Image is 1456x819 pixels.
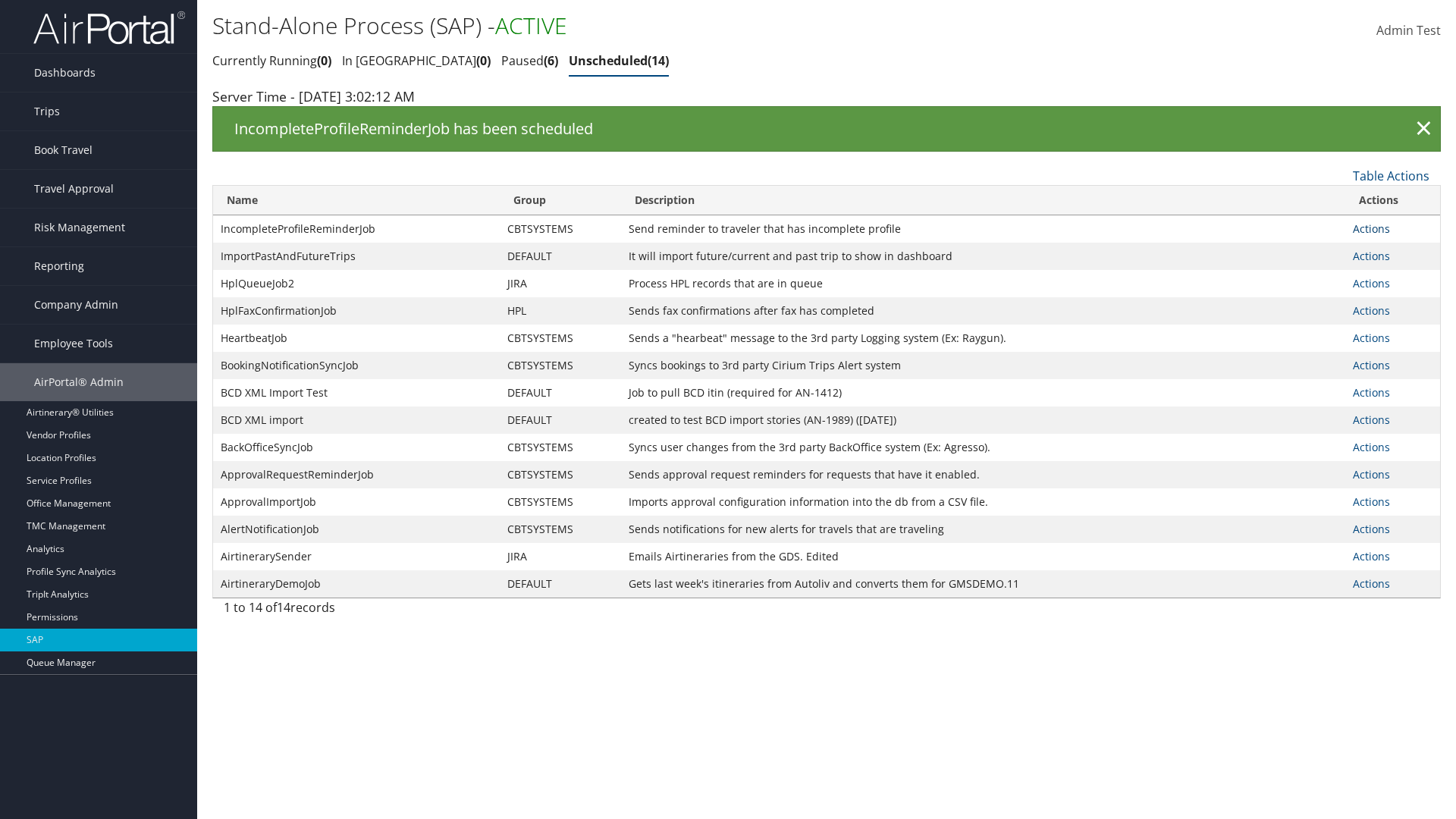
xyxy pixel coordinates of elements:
[213,516,500,543] td: AlertNotificationJob
[1353,385,1390,400] a: Actions
[621,186,1346,215] th: Description
[500,461,621,488] td: CBTSYSTEMS
[500,516,621,543] td: CBTSYSTEMS
[500,215,621,243] td: CBTSYSTEMS
[213,406,500,434] td: BCD XML import
[213,379,500,406] td: BCD XML Import Test
[212,86,1441,106] div: Server Time - [DATE] 3:02:12 AM
[1410,114,1437,144] a: ×
[33,10,185,45] img: airportal-logo.png
[621,243,1346,270] td: It will import future/current and past trip to show in dashboard
[213,570,500,598] td: AirtineraryDemoJob
[1353,249,1390,263] a: Actions
[621,488,1346,516] td: Imports approval configuration information into the db from a CSV file.
[213,543,500,570] td: AirtinerarySender
[1353,576,1390,591] a: Actions
[213,243,500,270] td: ImportPastAndFutureTrips
[213,297,500,325] td: HplFaxConfirmationJob
[569,52,669,69] a: Unscheduled14
[317,52,331,69] span: 0
[621,270,1346,297] td: Process HPL records that are in queue
[34,286,118,324] span: Company Admin
[1353,494,1390,509] a: Actions
[1353,440,1390,454] a: Actions
[213,352,500,379] td: BookingNotificationSyncJob
[34,54,96,92] span: Dashboards
[1353,467,1390,482] a: Actions
[34,325,113,362] span: Employee Tools
[500,570,621,598] td: DEFAULT
[500,270,621,297] td: JIRA
[213,186,500,215] th: Name: activate to sort column ascending
[621,215,1346,243] td: Send reminder to traveler that has incomplete profile
[621,352,1346,379] td: Syncs bookings to 3rd party Cirium Trips Alert system
[213,325,500,352] td: HeartbeatJob
[213,215,500,243] td: IncompleteProfileReminderJob
[212,106,1441,152] div: IncompleteProfileReminderJob has been scheduled
[1353,413,1390,427] a: Actions
[621,570,1346,598] td: Gets last week's itineraries from Autoliv and converts them for GMSDEMO.11
[213,488,500,516] td: ApprovalImportJob
[500,379,621,406] td: DEFAULT
[212,52,331,69] a: Currently Running0
[34,247,84,285] span: Reporting
[621,406,1346,434] td: created to test BCD import stories (AN-1989) ([DATE])
[500,352,621,379] td: CBTSYSTEMS
[500,406,621,434] td: DEFAULT
[495,10,567,41] span: ACTIVE
[1345,186,1440,215] th: Actions
[621,516,1346,543] td: Sends notifications for new alerts for travels that are traveling
[1353,303,1390,318] a: Actions
[500,297,621,325] td: HPL
[621,379,1346,406] td: Job to pull BCD itin (required for AN-1412)
[34,363,124,401] span: AirPortal® Admin
[648,52,669,69] span: 14
[34,170,114,208] span: Travel Approval
[500,488,621,516] td: CBTSYSTEMS
[1353,331,1390,345] a: Actions
[476,52,491,69] span: 0
[500,543,621,570] td: JIRA
[1353,168,1429,184] a: Table Actions
[212,10,1031,42] h1: Stand-Alone Process (SAP) -
[621,325,1346,352] td: Sends a "hearbeat" message to the 3rd party Logging system (Ex: Raygun).
[621,434,1346,461] td: Syncs user changes from the 3rd party BackOffice system (Ex: Agresso).
[213,434,500,461] td: BackOfficeSyncJob
[500,325,621,352] td: CBTSYSTEMS
[1353,522,1390,536] a: Actions
[224,598,508,624] div: 1 to 14 of records
[34,131,93,169] span: Book Travel
[1353,221,1390,236] a: Actions
[500,243,621,270] td: DEFAULT
[1353,358,1390,372] a: Actions
[213,270,500,297] td: HplQueueJob2
[34,209,125,246] span: Risk Management
[500,434,621,461] td: CBTSYSTEMS
[621,461,1346,488] td: Sends approval request reminders for requests that have it enabled.
[621,297,1346,325] td: Sends fax confirmations after fax has completed
[1376,8,1441,55] a: Admin Test
[500,186,621,215] th: Group: activate to sort column ascending
[1353,276,1390,290] a: Actions
[1376,22,1441,39] span: Admin Test
[34,93,60,130] span: Trips
[621,543,1346,570] td: Emails Airtineraries from the GDS. Edited
[501,52,558,69] a: Paused6
[342,52,491,69] a: In [GEOGRAPHIC_DATA]0
[213,461,500,488] td: ApprovalRequestReminderJob
[544,52,558,69] span: 6
[1353,549,1390,563] a: Actions
[277,599,290,616] span: 14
